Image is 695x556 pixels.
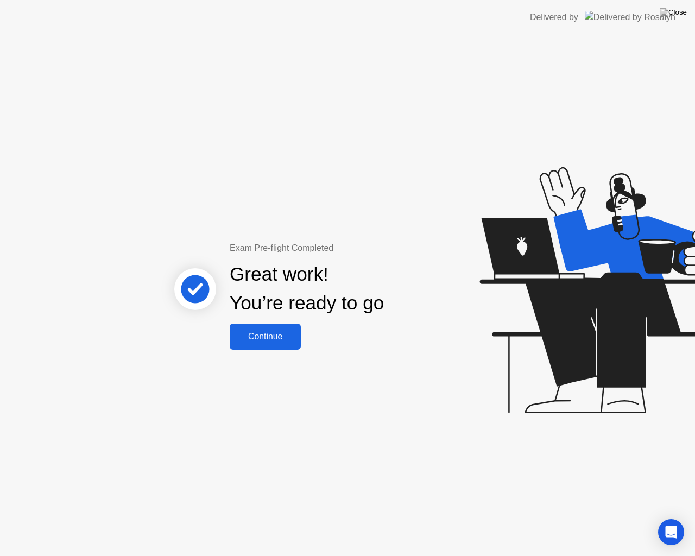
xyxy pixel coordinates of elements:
[585,11,675,23] img: Delivered by Rosalyn
[658,519,684,545] div: Open Intercom Messenger
[233,332,298,342] div: Continue
[660,8,687,17] img: Close
[230,324,301,350] button: Continue
[230,260,384,318] div: Great work! You’re ready to go
[230,242,454,255] div: Exam Pre-flight Completed
[530,11,578,24] div: Delivered by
